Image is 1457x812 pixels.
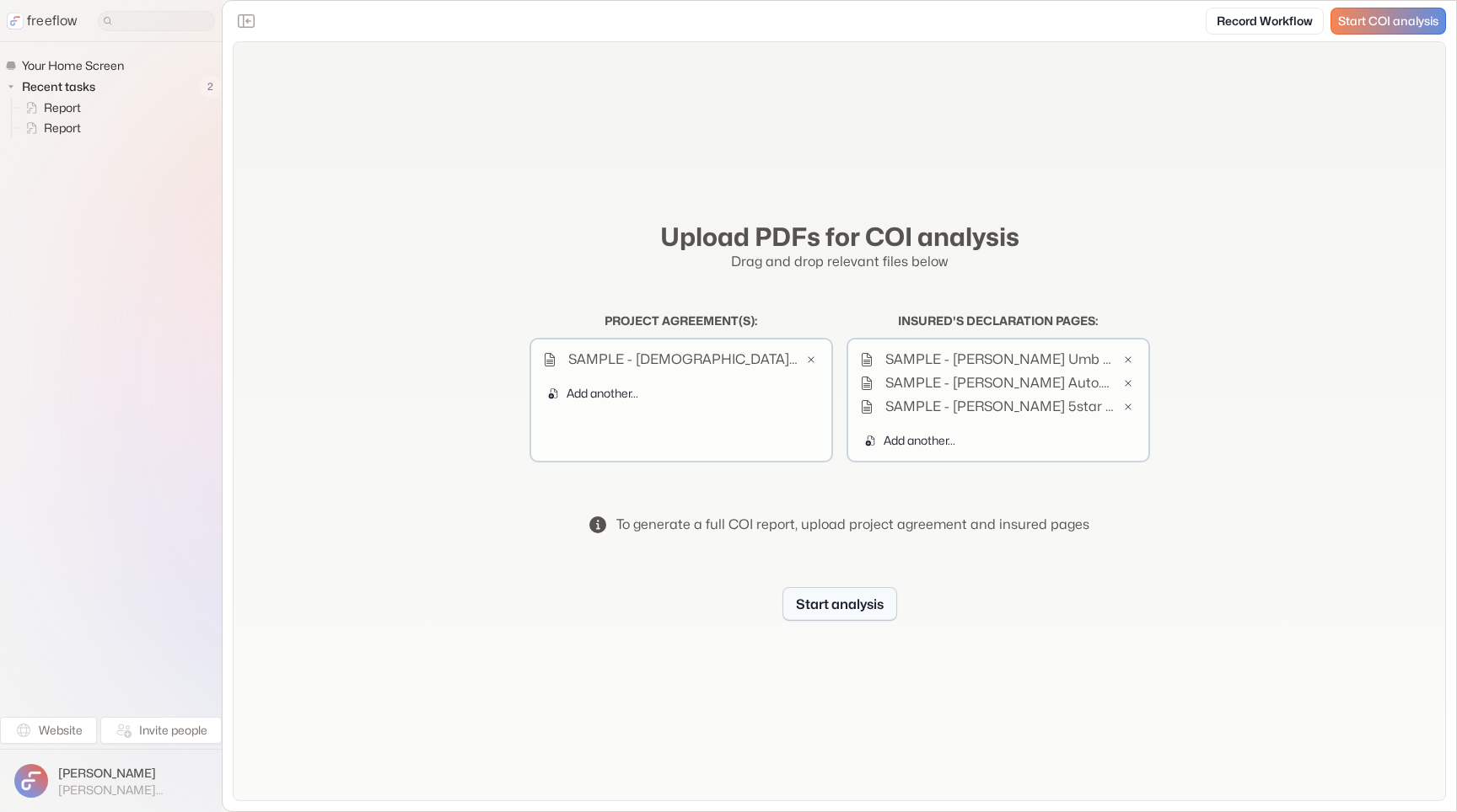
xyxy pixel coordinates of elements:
button: Remove [1118,350,1138,370]
button: Invite people [100,717,222,744]
h2: Insured's declaration pages : [847,314,1150,329]
a: Report [12,118,88,138]
button: Start analysis [782,587,897,621]
p: SAMPLE - [PERSON_NAME] Auto.pdf [885,373,1115,393]
p: freeflow [27,11,78,31]
span: [PERSON_NAME] [58,765,207,782]
span: Report [40,99,86,116]
p: SAMPLE - [PERSON_NAME] Umb 1.pdf [885,350,1115,370]
button: Add another... [538,380,648,407]
h2: Project agreement(s) : [530,314,833,329]
img: profile [14,764,48,798]
p: SAMPLE - [PERSON_NAME] 5star Pol 24-25.pdf [885,397,1115,417]
button: Recent tasks [5,77,102,97]
div: To generate a full COI report, upload project agreement and insured pages [616,515,1089,535]
p: Drag and drop relevant files below [530,252,1150,272]
button: Remove [1118,397,1138,417]
a: freeflow [7,11,78,31]
h2: Upload PDFs for COI analysis [530,222,1150,252]
a: Record Workflow [1206,8,1324,35]
span: [PERSON_NAME][EMAIL_ADDRESS] [58,783,207,798]
button: Remove [801,350,821,370]
p: SAMPLE - [DEMOGRAPHIC_DATA][PERSON_NAME] - RPC Bldg 16 Reno.pdf [568,350,798,370]
span: 2 [199,76,222,98]
a: Your Home Screen [5,56,131,76]
button: Add another... [855,427,965,454]
button: Remove [1118,373,1138,393]
a: Start COI analysis [1331,8,1446,35]
span: Recent tasks [19,78,100,95]
span: Your Home Screen [19,57,129,74]
span: Report [40,120,86,136]
span: Start COI analysis [1338,14,1438,29]
button: Close the sidebar [233,8,260,35]
button: [PERSON_NAME][PERSON_NAME][EMAIL_ADDRESS] [10,760,212,802]
a: Report [12,98,88,118]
